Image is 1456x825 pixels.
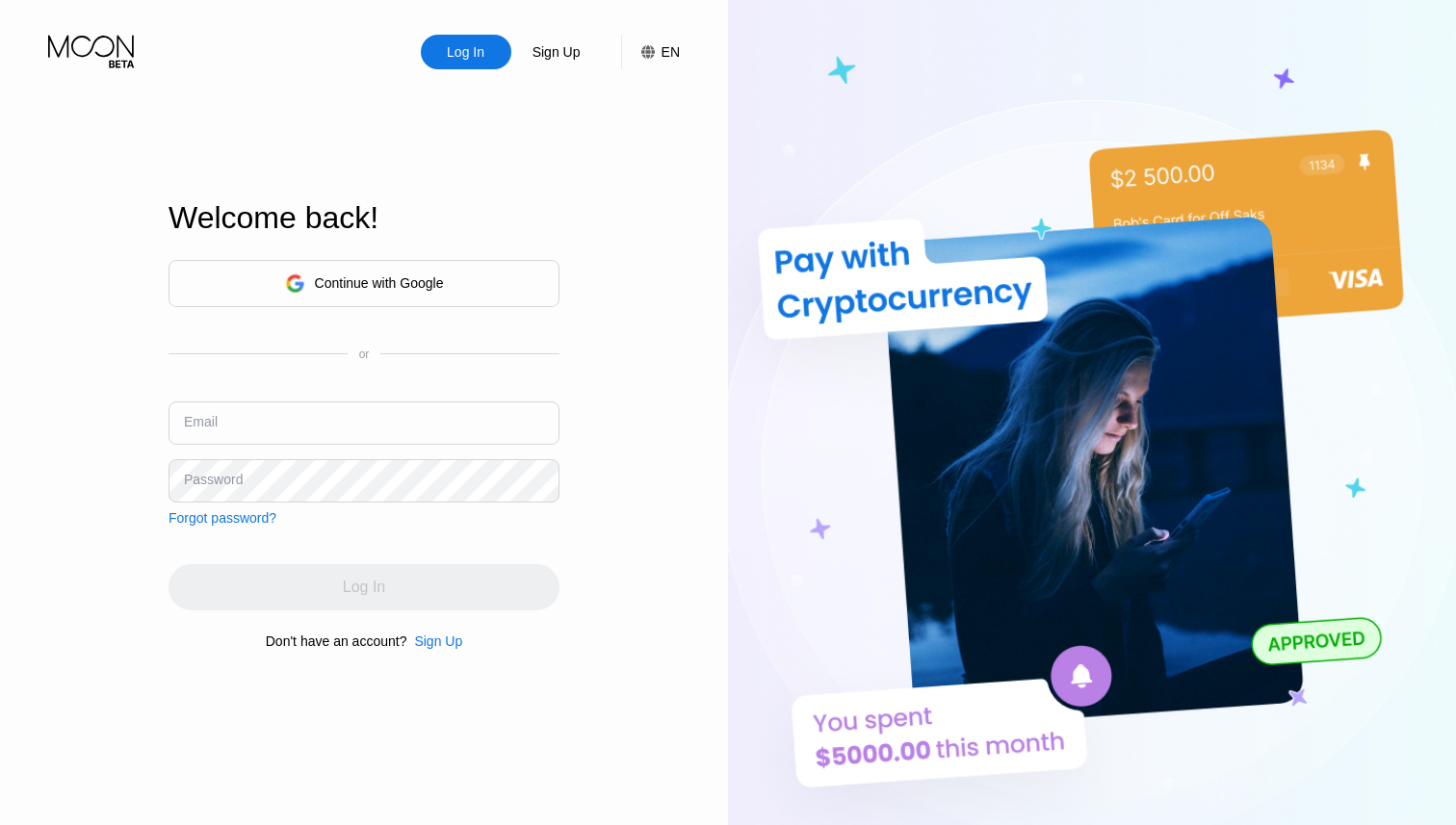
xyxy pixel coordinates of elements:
[621,35,680,69] div: EN
[184,472,243,487] div: Password
[315,275,444,291] div: Continue with Google
[421,35,511,69] div: Log In
[169,200,559,236] div: Welcome back!
[511,35,602,69] div: Sign Up
[445,42,486,62] div: Log In
[169,510,276,526] div: Forgot password?
[662,44,680,60] div: EN
[414,633,462,649] div: Sign Up
[169,260,559,307] div: Continue with Google
[406,633,462,649] div: Sign Up
[184,414,218,429] div: Email
[359,348,370,361] div: or
[531,42,583,62] div: Sign Up
[266,633,407,649] div: Don't have an account?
